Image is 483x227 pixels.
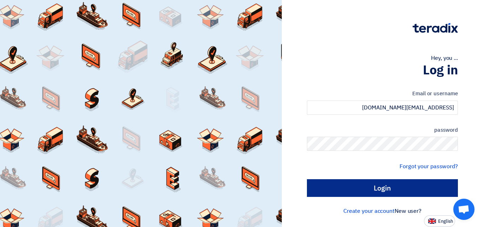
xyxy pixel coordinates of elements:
[453,199,475,220] a: Open chat
[400,162,458,171] a: Forgot your password?
[431,54,458,62] font: Hey, you ...
[412,90,458,97] font: Email or username
[434,126,458,134] font: password
[423,61,458,80] font: Log in
[395,207,421,215] font: New user?
[438,218,453,225] font: English
[428,219,436,224] img: en-US.png
[307,101,458,115] input: Enter your work email or username...
[424,215,455,227] button: English
[307,179,458,197] input: Login
[413,23,458,33] img: Teradix logo
[343,207,395,215] a: Create your account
